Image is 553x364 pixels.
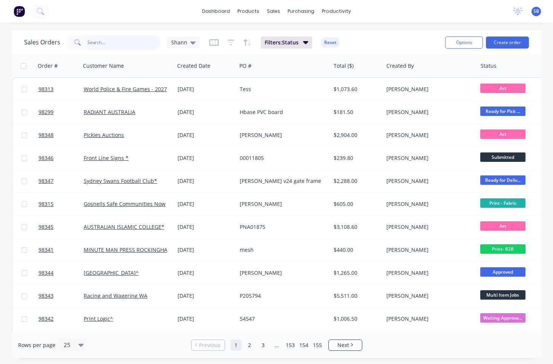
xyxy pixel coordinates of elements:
div: [PERSON_NAME] [386,315,470,323]
a: Sydney Swans Football Club* [84,177,157,184]
span: 98299 [38,108,54,116]
a: 98299 [38,101,84,123]
div: Total ($) [334,62,354,70]
span: Rows per page [18,341,55,349]
div: [DATE] [178,246,234,254]
a: MINUTE MAN PRESS ROCKINGHAM [84,246,172,253]
a: Jump forward [271,340,282,351]
div: $3,108.60 [334,223,378,231]
div: [DATE] [178,131,234,139]
a: [GEOGRAPHIC_DATA]^ [84,269,139,276]
div: [DATE] [178,315,234,323]
div: [PERSON_NAME] [386,200,470,208]
div: Created By [386,62,414,70]
span: Print - Fabric [480,198,525,208]
a: Page 2 [244,340,255,351]
div: [DATE] [178,108,234,116]
div: [PERSON_NAME] [386,292,470,300]
a: 98345 [38,216,84,238]
a: Previous page [191,341,225,349]
div: $605.00 [334,200,378,208]
a: Gosnells Safe Communities Now [84,200,165,207]
div: [PERSON_NAME] [240,200,323,208]
a: Front Line Signs * [84,154,129,161]
div: [PERSON_NAME] v24 gate frame [240,177,323,185]
div: mesh [240,246,323,254]
a: 98347 [38,170,84,192]
a: 98315 [38,193,84,215]
div: $1,006.50 [334,315,378,323]
div: sales [263,6,284,17]
div: [PERSON_NAME] [386,131,470,139]
div: 54547 [240,315,323,323]
div: Created Date [177,62,210,70]
a: Page 154 [298,340,309,351]
div: $1,265.00 [334,269,378,277]
div: [DATE] [178,177,234,185]
button: Options [445,37,483,49]
a: Racing and Wagering WA [84,292,147,299]
a: Page 1 is your current page [230,340,242,351]
div: $2,288.00 [334,177,378,185]
div: Tess [240,85,323,93]
a: Pickles Auctions [84,131,124,139]
div: $239.80 [334,154,378,162]
div: PNA01875 [240,223,323,231]
div: [DATE] [178,269,234,277]
div: $181.50 [334,108,378,116]
a: AUSTRALIAN ISLAMIC COLLEGE* [84,223,164,230]
span: Submitted [480,152,525,162]
span: Art [480,221,525,231]
span: 98341 [38,246,54,254]
div: $2,904.00 [334,131,378,139]
span: Multi Item Jobs [480,290,525,300]
div: Status [481,62,496,70]
span: 98348 [38,131,54,139]
div: Order # [38,62,58,70]
span: Print- R2R [480,244,525,254]
div: productivity [318,6,355,17]
div: [PERSON_NAME] [386,154,470,162]
div: [PERSON_NAME] [240,131,323,139]
input: Search... [87,35,161,50]
a: 98348 [38,124,84,146]
div: [DATE] [178,292,234,300]
div: [DATE] [178,200,234,208]
span: SB [533,8,539,15]
span: 98343 [38,292,54,300]
span: 98344 [38,269,54,277]
span: 98342 [38,315,54,323]
div: [PERSON_NAME] [386,269,470,277]
div: [DATE] [178,154,234,162]
a: Print Logic^ [84,315,113,322]
div: Hbase PVC board [240,108,323,116]
a: Page 155 [312,340,323,351]
ul: Pagination [188,340,365,351]
div: [DATE] [178,223,234,231]
span: 98347 [38,177,54,185]
h1: Sales Orders [24,39,60,46]
span: Ready for Pick ... [480,107,525,116]
a: Page 3 [257,340,269,351]
div: P205794 [240,292,323,300]
a: 98344 [38,262,84,284]
a: dashboard [198,6,234,17]
span: 98315 [38,200,54,208]
div: $5,511.00 [334,292,378,300]
a: Next page [329,341,362,349]
div: PO # [239,62,251,70]
a: 98342 [38,308,84,330]
div: Customer Name [83,62,124,70]
div: [PERSON_NAME] [386,177,470,185]
div: [PERSON_NAME] [386,108,470,116]
div: [PERSON_NAME] [240,269,323,277]
span: 98313 [38,85,54,93]
a: 98343 [38,285,84,307]
span: Next [337,341,349,349]
span: Shann [171,38,187,46]
div: [DATE] [178,85,234,93]
a: Page 153 [285,340,296,351]
a: RADIANT AUSTRALIA [84,108,135,116]
button: Filters:Status [261,37,312,49]
div: $1,073.60 [334,85,378,93]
